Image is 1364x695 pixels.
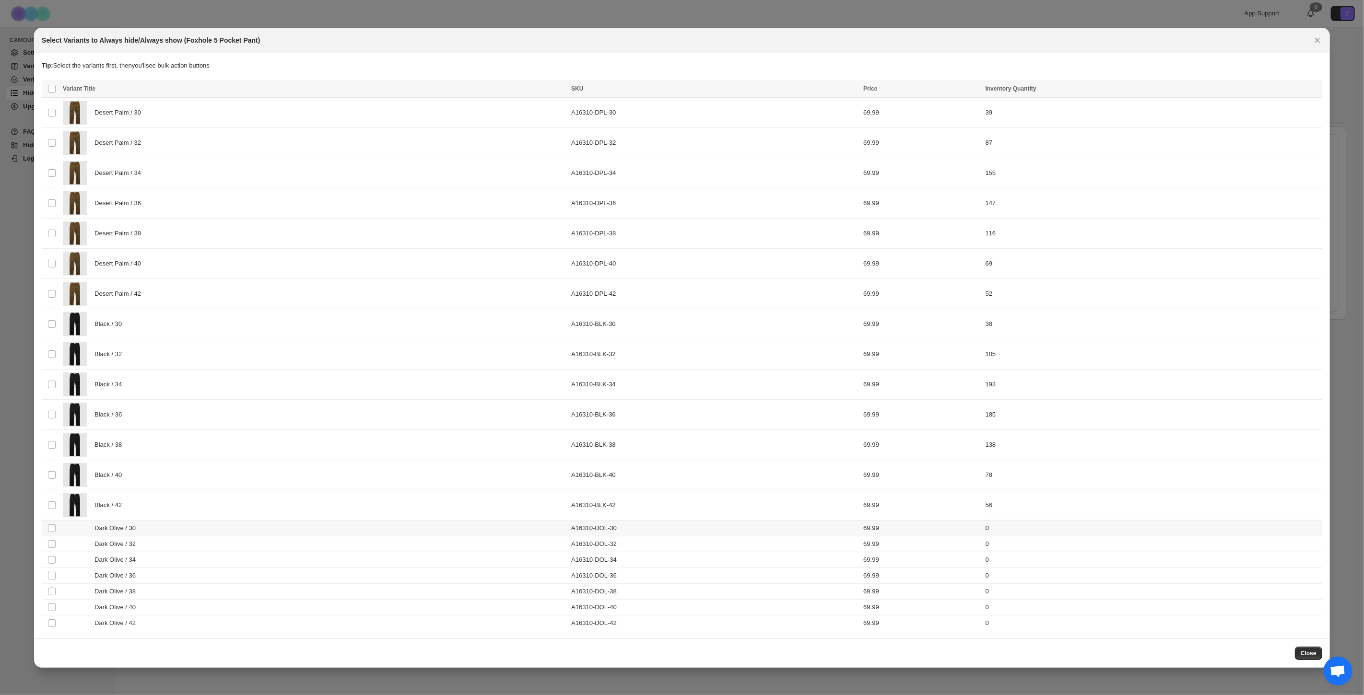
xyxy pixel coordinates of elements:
td: A16310-DOL-30 [568,520,860,536]
td: 185 [983,399,1322,429]
button: Close [1311,34,1324,47]
td: A16310-BLK-36 [568,399,860,429]
span: Close [1301,649,1317,657]
td: 56 [983,490,1322,520]
td: A16310-DOL-38 [568,583,860,599]
img: Everyday_Pant_Black_1.jpg [63,493,87,517]
td: A16310-DOL-42 [568,615,860,631]
span: Dark Olive / 40 [94,602,141,612]
td: 69.99 [860,460,982,490]
td: 69 [983,248,1322,278]
img: Everyday_Pant_Desert_Palm_1.jpg [63,282,87,306]
span: Desert Palm / 30 [94,108,146,117]
td: 0 [983,536,1322,552]
span: Desert Palm / 38 [94,229,146,238]
div: Open chat [1324,657,1352,685]
td: 87 [983,127,1322,158]
img: Everyday_Pant_Desert_Palm_1.jpg [63,191,87,215]
span: Black / 42 [94,500,127,510]
span: Desert Palm / 34 [94,168,146,178]
td: A16310-DPL-38 [568,218,860,248]
td: 69.99 [860,552,982,568]
span: Black / 30 [94,319,127,329]
td: 155 [983,158,1322,188]
span: Black / 38 [94,440,127,450]
td: 69.99 [860,339,982,369]
td: 69.99 [860,536,982,552]
img: Everyday_Pant_Black_1.jpg [63,342,87,366]
span: SKU [571,85,583,92]
td: 69.99 [860,568,982,583]
td: A16310-DOL-34 [568,552,860,568]
span: Dark Olive / 36 [94,571,141,580]
td: A16310-BLK-42 [568,490,860,520]
td: A16310-BLK-32 [568,339,860,369]
td: 193 [983,369,1322,399]
span: Desert Palm / 40 [94,259,146,268]
td: 69.99 [860,248,982,278]
td: 105 [983,339,1322,369]
td: 69.99 [860,583,982,599]
img: Everyday_Pant_Black_1.jpg [63,433,87,457]
td: A16310-DPL-40 [568,248,860,278]
span: Dark Olive / 32 [94,539,141,549]
td: A16310-BLK-38 [568,429,860,460]
span: Dark Olive / 34 [94,555,141,565]
span: Dark Olive / 42 [94,618,141,628]
td: 0 [983,520,1322,536]
td: 147 [983,188,1322,218]
span: Variant Title [63,85,95,92]
img: Everyday_Pant_Desert_Palm_1.jpg [63,221,87,245]
span: Price [863,85,877,92]
img: Everyday_Pant_Desert_Palm_1.jpg [63,101,87,125]
td: 69.99 [860,218,982,248]
td: 138 [983,429,1322,460]
span: Black / 36 [94,410,127,419]
strong: Tip: [42,62,53,69]
span: Dark Olive / 30 [94,523,141,533]
td: 0 [983,552,1322,568]
img: Everyday_Pant_Desert_Palm_1.jpg [63,161,87,185]
td: 69.99 [860,615,982,631]
td: 78 [983,460,1322,490]
td: A16310-DPL-34 [568,158,860,188]
td: 69.99 [860,599,982,615]
span: Inventory Quantity [986,85,1036,92]
td: 0 [983,568,1322,583]
span: Desert Palm / 42 [94,289,146,299]
td: A16310-DOL-36 [568,568,860,583]
img: Everyday_Pant_Black_1.jpg [63,463,87,487]
td: 69.99 [860,127,982,158]
span: Black / 40 [94,470,127,480]
td: A16310-DOL-40 [568,599,860,615]
td: 38 [983,309,1322,339]
td: A16310-BLK-30 [568,309,860,339]
td: A16310-DOL-32 [568,536,860,552]
td: 0 [983,583,1322,599]
td: 69.99 [860,490,982,520]
img: Everyday_Pant_Black_1.jpg [63,312,87,336]
td: 39 [983,97,1322,127]
img: Everyday_Pant_Black_1.jpg [63,403,87,427]
td: A16310-DPL-30 [568,97,860,127]
span: Desert Palm / 32 [94,138,146,148]
span: Dark Olive / 38 [94,587,141,596]
span: Black / 34 [94,380,127,389]
img: Everyday_Pant_Desert_Palm_1.jpg [63,131,87,155]
td: A16310-BLK-34 [568,369,860,399]
td: A16310-DPL-32 [568,127,860,158]
button: Close [1295,647,1322,660]
td: 69.99 [860,399,982,429]
td: A16310-DPL-36 [568,188,860,218]
td: 69.99 [860,520,982,536]
td: 69.99 [860,429,982,460]
td: 69.99 [860,188,982,218]
h2: Select Variants to Always hide/Always show (Foxhole 5 Pocket Pant) [42,35,260,45]
span: Desert Palm / 36 [94,198,146,208]
td: 69.99 [860,158,982,188]
td: 69.99 [860,369,982,399]
td: 0 [983,599,1322,615]
td: A16310-DPL-42 [568,278,860,309]
img: Everyday_Pant_Black_1.jpg [63,372,87,396]
span: Black / 32 [94,349,127,359]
